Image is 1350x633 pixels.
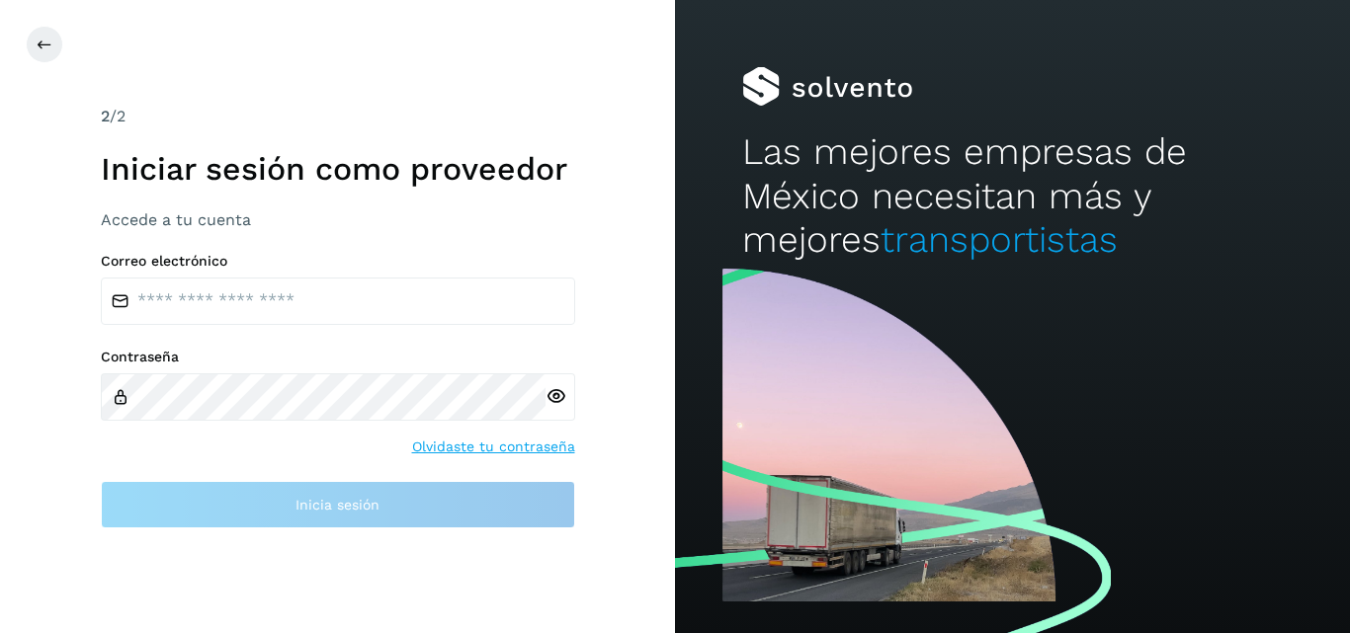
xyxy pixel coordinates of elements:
h2: Las mejores empresas de México necesitan más y mejores [742,130,1282,262]
a: Olvidaste tu contraseña [412,436,575,457]
h3: Accede a tu cuenta [101,210,575,229]
label: Contraseña [101,349,575,365]
div: /2 [101,105,575,128]
h1: Iniciar sesión como proveedor [101,150,575,188]
label: Correo electrónico [101,253,575,270]
span: transportistas [881,218,1118,261]
button: Inicia sesión [101,481,575,528]
span: 2 [101,107,110,125]
span: Inicia sesión [295,498,380,512]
